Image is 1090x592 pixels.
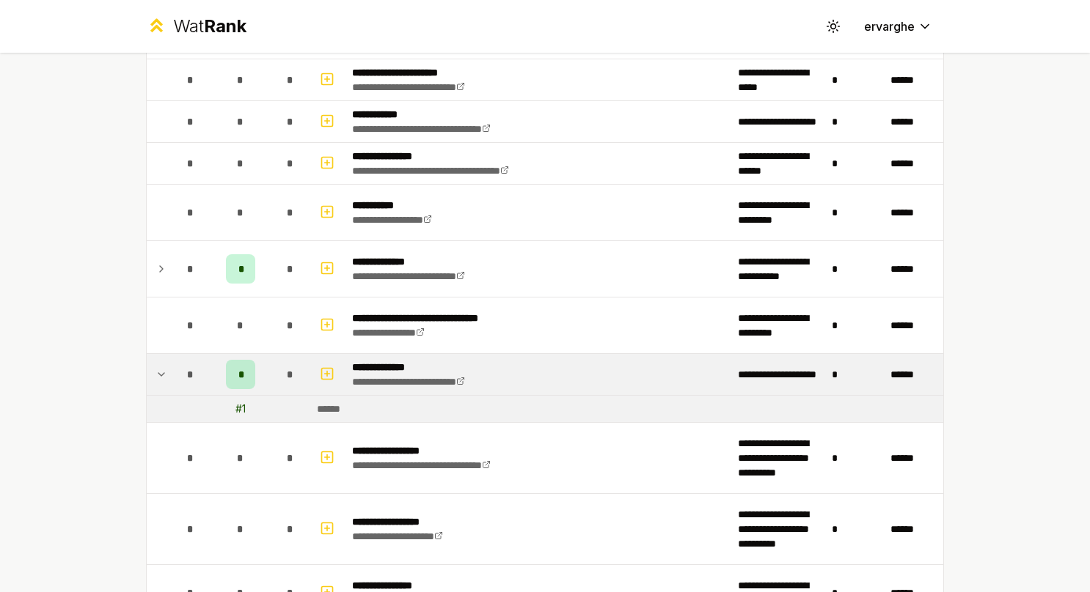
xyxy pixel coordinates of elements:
[204,15,246,37] span: Rank
[852,13,944,40] button: ervarghe
[173,15,246,38] div: Wat
[235,402,246,416] div: # 1
[146,15,246,38] a: WatRank
[864,18,915,35] span: ervarghe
